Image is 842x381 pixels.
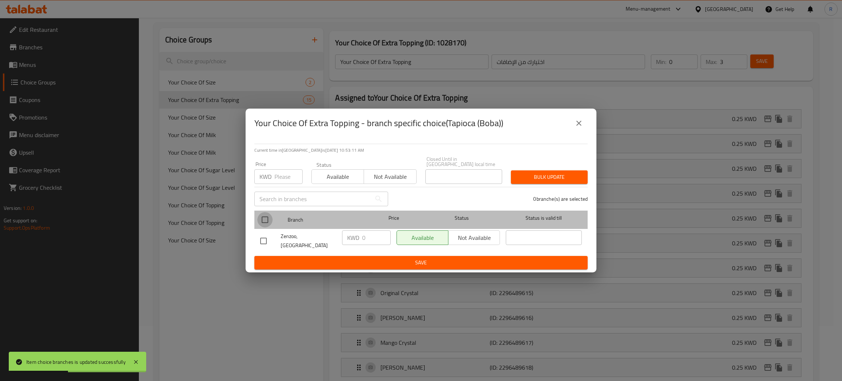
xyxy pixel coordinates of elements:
[511,170,588,184] button: Bulk update
[311,169,364,184] button: Available
[259,172,272,181] p: KWD
[570,114,588,132] button: close
[254,192,371,206] input: Search in branches
[362,230,391,245] input: Please enter price
[254,256,588,269] button: Save
[254,147,588,154] p: Current time in [GEOGRAPHIC_DATA] is [DATE] 10:53:11 AM
[254,117,503,129] h2: Your Choice Of Extra Topping - branch specific choice(Tapioca (Boba))
[364,169,416,184] button: Not available
[517,173,582,182] span: Bulk update
[347,233,359,242] p: KWD
[274,169,303,184] input: Please enter price
[506,214,582,223] span: Status is valid till
[26,358,126,366] div: Item choice branches is updated successfully
[315,171,361,182] span: Available
[260,258,582,267] span: Save
[288,215,364,225] span: Branch
[424,214,500,223] span: Status
[367,171,413,182] span: Not available
[533,195,588,203] p: 0 branche(s) are selected
[281,232,336,250] span: Zenzoo, [GEOGRAPHIC_DATA]
[369,214,418,223] span: Price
